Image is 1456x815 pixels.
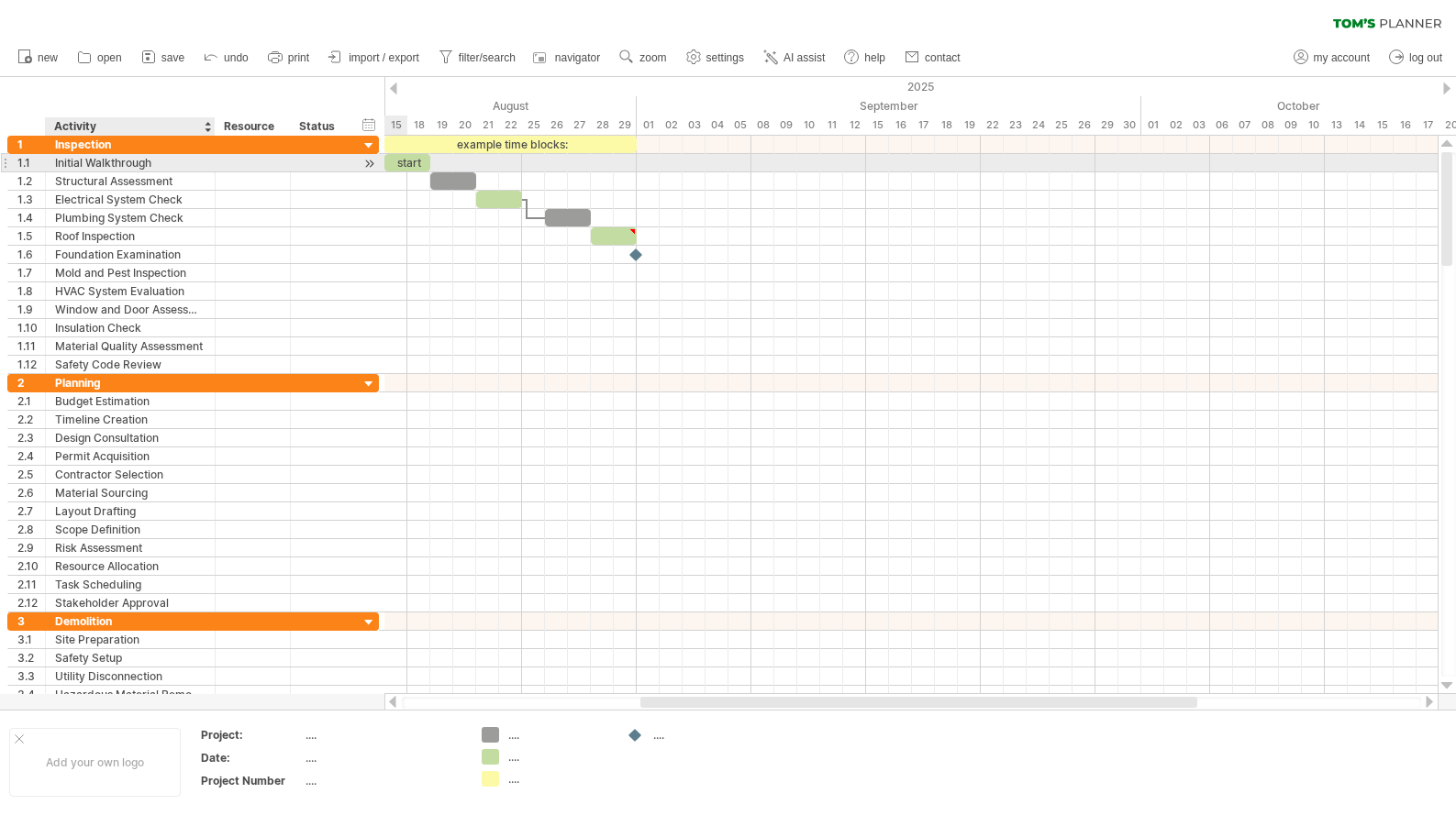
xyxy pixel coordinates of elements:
div: Plumbing System Check [55,209,206,226]
div: 1.12 [17,356,45,373]
div: 1.7 [17,264,45,281]
div: Thursday, 9 October 2025 [1279,116,1302,135]
div: Project: [201,727,302,743]
div: Resource Allocation [55,557,206,575]
div: 2.8 [17,521,45,538]
div: Add your own logo [9,728,181,797]
div: Monday, 29 September 2025 [1095,116,1118,135]
span: filter/search [459,51,516,64]
div: Friday, 26 September 2025 [1073,116,1095,135]
span: settings [706,51,744,64]
div: Wednesday, 20 August 2025 [453,116,476,135]
div: Wednesday, 3 September 2025 [683,116,706,135]
div: .... [306,750,460,765]
div: Thursday, 28 August 2025 [591,116,614,135]
div: Tuesday, 23 September 2025 [1004,116,1027,135]
span: log out [1409,51,1442,64]
div: Friday, 5 September 2025 [728,116,751,135]
div: 1.5 [17,227,45,245]
div: Thursday, 21 August 2025 [476,116,499,135]
div: Friday, 19 September 2025 [958,116,981,135]
div: 2.7 [17,502,45,520]
div: Date: [201,750,302,765]
div: Task Scheduling [55,576,206,593]
div: Wednesday, 8 October 2025 [1256,116,1279,135]
span: navigator [555,51,600,64]
div: September 2025 [637,96,1141,116]
span: zoom [639,51,666,64]
div: Structural Assessment [55,172,206,190]
div: Safety Setup [55,649,206,666]
div: 1.3 [17,191,45,208]
div: Insulation Check [55,319,206,336]
span: import / export [349,51,419,64]
div: August 2025 [155,96,637,116]
a: AI assist [759,46,830,70]
div: Monday, 15 September 2025 [866,116,889,135]
div: Roof Inspection [55,227,206,245]
div: Tuesday, 30 September 2025 [1118,116,1141,135]
div: Tuesday, 16 September 2025 [889,116,912,135]
div: Tuesday, 9 September 2025 [774,116,797,135]
a: settings [682,46,750,70]
div: .... [508,727,608,743]
div: Safety Code Review [55,356,206,373]
div: Contractor Selection [55,466,206,483]
div: Design Consultation [55,429,206,446]
div: Scope Definition [55,521,206,538]
div: Friday, 3 October 2025 [1187,116,1210,135]
a: print [263,46,315,70]
div: Monday, 8 September 2025 [751,116,774,135]
div: Wednesday, 17 September 2025 [912,116,935,135]
div: Wednesday, 27 August 2025 [568,116,591,135]
div: 2.3 [17,429,45,446]
div: 2.11 [17,576,45,593]
div: Tuesday, 19 August 2025 [430,116,453,135]
div: Thursday, 18 September 2025 [935,116,958,135]
div: .... [306,773,460,788]
div: Wednesday, 15 October 2025 [1371,116,1394,135]
div: Wednesday, 10 September 2025 [797,116,820,135]
div: Electrical System Check [55,191,206,208]
div: 2.9 [17,539,45,556]
div: .... [653,727,753,743]
div: 3.3 [17,667,45,685]
a: import / export [324,46,425,70]
div: Friday, 22 August 2025 [499,116,522,135]
a: zoom [615,46,672,70]
div: example time blocks: [384,136,637,153]
div: Wednesday, 24 September 2025 [1027,116,1050,135]
span: contact [925,51,961,64]
div: .... [508,749,608,765]
span: save [161,51,184,64]
span: help [864,51,885,64]
div: 1.11 [17,337,45,355]
div: Planning [55,374,206,391]
div: Tuesday, 26 August 2025 [545,116,568,135]
div: 2.5 [17,466,45,483]
a: undo [199,46,254,70]
div: Friday, 17 October 2025 [1417,116,1439,135]
div: 3 [17,612,45,630]
span: print [288,51,309,64]
div: Friday, 12 September 2025 [843,116,866,135]
div: 3.2 [17,649,45,666]
div: Monday, 25 August 2025 [522,116,545,135]
div: Risk Assessment [55,539,206,556]
div: 1.10 [17,319,45,336]
span: undo [224,51,249,64]
div: 2.6 [17,484,45,501]
div: Utility Disconnection [55,667,206,685]
div: Material Quality Assessment [55,337,206,355]
div: Activity [54,117,205,136]
div: Thursday, 11 September 2025 [820,116,843,135]
div: Tuesday, 14 October 2025 [1348,116,1371,135]
div: 2.4 [17,447,45,465]
div: 1.2 [17,172,45,190]
div: .... [306,727,460,743]
div: Thursday, 4 September 2025 [706,116,728,135]
div: 1.8 [17,282,45,300]
div: Site Preparation [55,631,206,648]
div: Friday, 10 October 2025 [1302,116,1325,135]
div: Monday, 6 October 2025 [1210,116,1233,135]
